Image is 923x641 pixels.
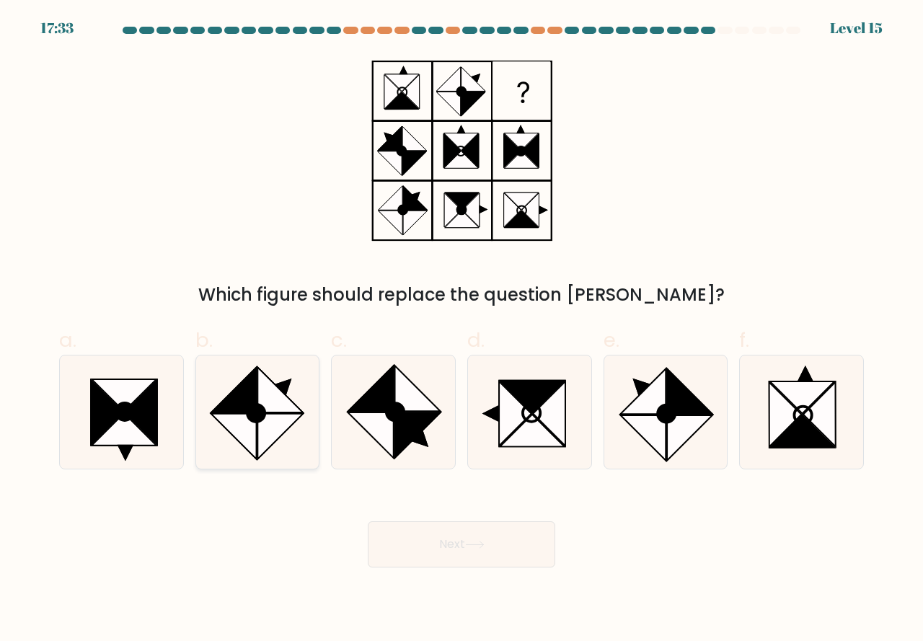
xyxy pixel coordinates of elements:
div: Which figure should replace the question [PERSON_NAME]? [68,282,855,308]
span: a. [59,326,76,354]
span: c. [331,326,347,354]
span: e. [604,326,619,354]
span: f. [739,326,749,354]
button: Next [368,521,555,567]
div: 17:33 [40,17,74,39]
span: b. [195,326,213,354]
div: Level 15 [830,17,883,39]
span: d. [467,326,485,354]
